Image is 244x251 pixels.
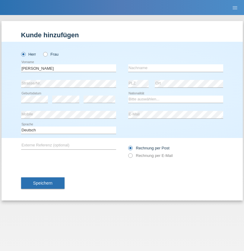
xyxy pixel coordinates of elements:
[128,146,132,153] input: Rechnung per Post
[21,31,223,39] h1: Kunde hinzufügen
[21,52,36,57] label: Herr
[21,177,65,189] button: Speichern
[229,6,241,9] a: menu
[43,52,47,56] input: Frau
[33,181,52,185] span: Speichern
[232,5,238,11] i: menu
[128,153,173,158] label: Rechnung per E-Mail
[128,153,132,161] input: Rechnung per E-Mail
[43,52,59,57] label: Frau
[128,146,170,150] label: Rechnung per Post
[21,52,25,56] input: Herr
